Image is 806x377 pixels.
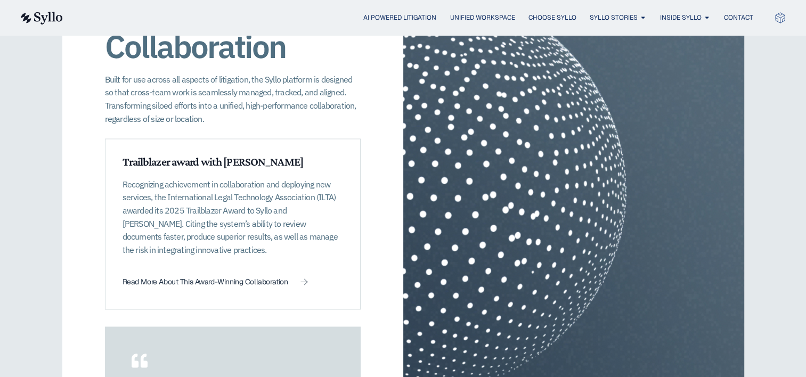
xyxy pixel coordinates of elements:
p: Recognizing achievement in collaboration and deploying new services, the International Legal Tech... [123,178,343,257]
a: AI Powered Litigation [363,13,436,22]
a: Inside Syllo [660,13,701,22]
a: Read More About This Award-Winning Collaboration [123,278,308,286]
nav: Menu [84,13,753,23]
a: Unified Workspace [450,13,515,22]
div: Menu Toggle [84,13,753,23]
a: Syllo Stories [589,13,637,22]
a: Contact [723,13,753,22]
span: Read More About This Award-Winning Collaboration [123,278,288,285]
p: Built for use across all aspects of litigation, the Syllo platform is designed so that cross-team... [105,73,361,126]
span: Trailblazer award with [PERSON_NAME] [123,155,303,168]
a: Choose Syllo [528,13,576,22]
img: syllo [19,12,63,24]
